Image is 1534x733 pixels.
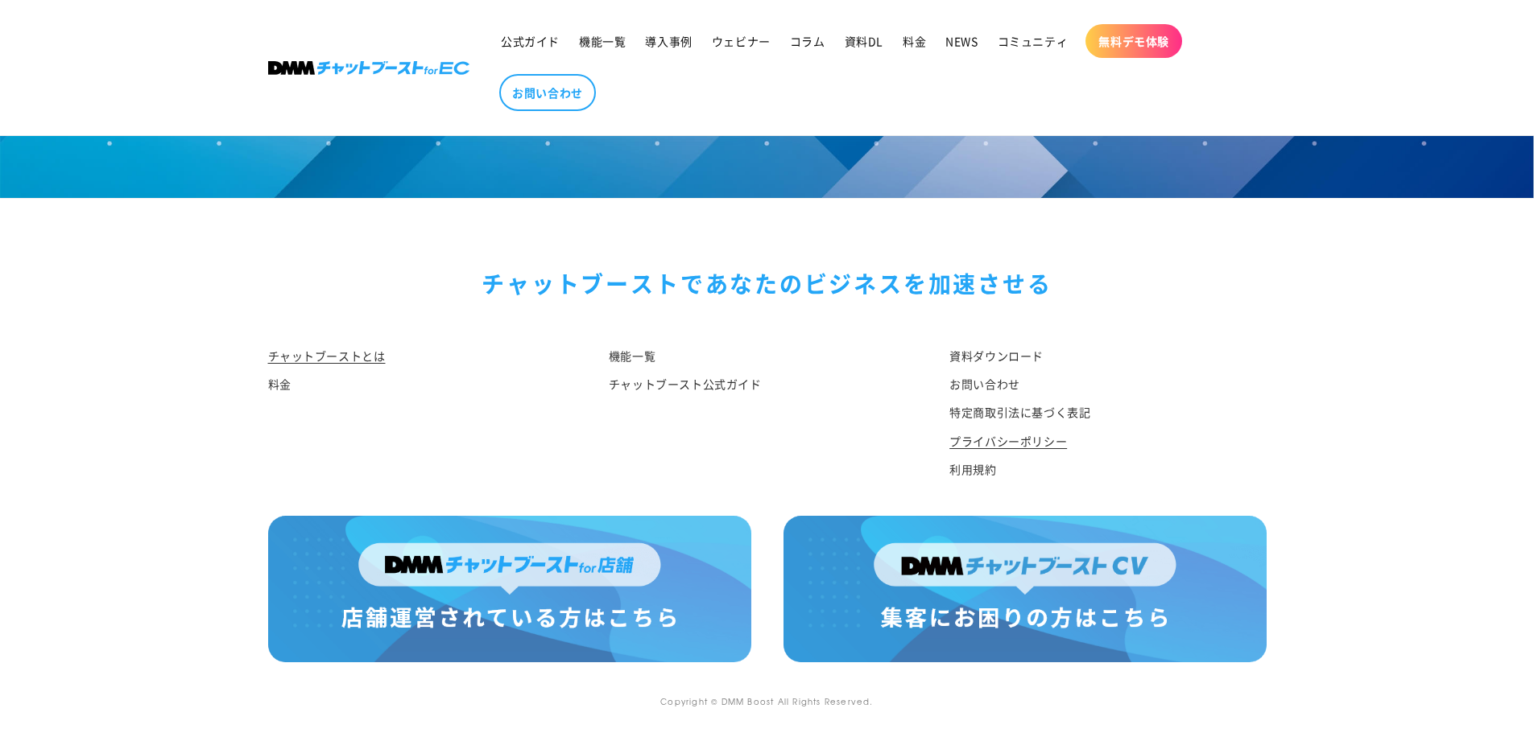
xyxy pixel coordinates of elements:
a: 無料デモ体験 [1085,24,1182,58]
div: チャットブーストで あなたのビジネスを加速させる [268,263,1267,303]
a: 資料ダウンロード [949,346,1044,370]
span: 資料DL [845,34,883,48]
span: 料金 [903,34,926,48]
span: コラム [790,34,825,48]
a: コミュニティ [988,24,1078,58]
a: プライバシーポリシー [949,427,1067,455]
a: 利用規約 [949,455,996,484]
span: お問い合わせ [512,85,583,100]
span: 導入事例 [645,34,692,48]
span: ウェビナー [712,34,771,48]
a: 機能一覧 [569,24,635,58]
span: NEWS [945,34,978,48]
a: 機能一覧 [609,346,655,370]
small: Copyright © DMM Boost All Rights Reserved. [660,695,873,707]
a: 公式ガイド [491,24,569,58]
span: 機能一覧 [579,34,626,48]
a: 導入事例 [635,24,701,58]
a: コラム [780,24,835,58]
img: 集客にお困りの方はこちら [784,516,1267,662]
span: 公式ガイド [501,34,560,48]
span: コミュニティ [998,34,1069,48]
a: 料金 [268,370,292,398]
a: NEWS [936,24,987,58]
a: ウェビナー [702,24,780,58]
a: チャットブーストとは [268,346,386,370]
img: 店舗運営されている方はこちら [268,516,751,662]
a: 資料DL [835,24,893,58]
a: 特定商取引法に基づく表記 [949,398,1090,426]
a: お問い合わせ [949,370,1020,398]
a: お問い合わせ [499,74,596,111]
span: 無料デモ体験 [1098,34,1169,48]
a: チャットブースト公式ガイド [609,370,762,398]
img: 株式会社DMM Boost [268,61,469,75]
a: 料金 [893,24,936,58]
